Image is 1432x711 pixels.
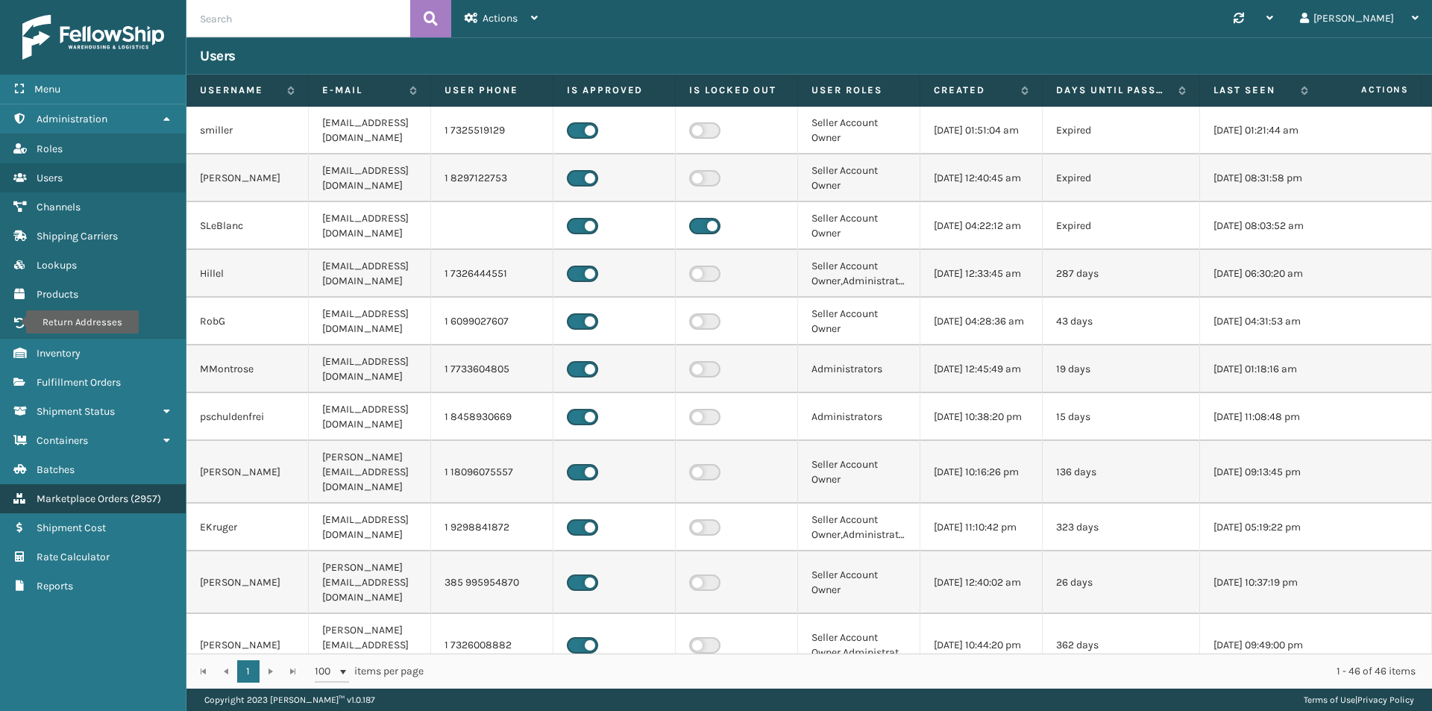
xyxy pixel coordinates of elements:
span: Users [37,172,63,184]
td: [DATE] 08:31:58 pm [1200,154,1322,202]
td: [DATE] 12:40:45 am [920,154,1043,202]
td: [PERSON_NAME][EMAIL_ADDRESS][DOMAIN_NAME] [309,441,431,504]
td: Expired [1043,154,1200,202]
span: Channels [37,201,81,213]
td: [PERSON_NAME] [186,551,309,614]
div: | [1304,689,1414,711]
label: Is Approved [567,84,662,97]
span: Roles [37,142,63,155]
span: ( 2957 ) [131,492,161,505]
td: Seller Account Owner [798,551,920,614]
td: [EMAIL_ADDRESS][DOMAIN_NAME] [309,107,431,154]
td: SLeBlanc [186,202,309,250]
td: [DATE] 12:33:45 am [920,250,1043,298]
td: [EMAIL_ADDRESS][DOMAIN_NAME] [309,154,431,202]
td: Seller Account Owner [798,298,920,345]
td: [DATE] 01:18:16 am [1200,345,1322,393]
span: Rate Calculator [37,551,110,563]
td: [EMAIL_ADDRESS][DOMAIN_NAME] [309,345,431,393]
td: 26 days [1043,551,1200,614]
td: [EMAIL_ADDRESS][DOMAIN_NAME] [309,250,431,298]
td: [DATE] 06:30:20 am [1200,250,1322,298]
td: pschuldenfrei [186,393,309,441]
td: 1 7733604805 [431,345,553,393]
a: Privacy Policy [1357,695,1414,705]
td: [DATE] 05:19:22 pm [1200,504,1322,551]
td: [DATE] 08:03:52 am [1200,202,1322,250]
span: Products [37,288,78,301]
img: logo [22,15,164,60]
td: 15 days [1043,393,1200,441]
td: [DATE] 11:08:48 pm [1200,393,1322,441]
span: Batches [37,463,75,476]
td: [PERSON_NAME] [186,614,309,677]
td: [DATE] 10:37:19 pm [1200,551,1322,614]
td: 287 days [1043,250,1200,298]
label: Days until password expires [1056,84,1171,97]
span: Inventory [37,347,81,360]
td: [DATE] 04:31:53 am [1200,298,1322,345]
span: Administration [37,113,107,125]
td: [DATE] 10:44:20 pm [920,614,1043,677]
td: 1 8458930669 [431,393,553,441]
td: Expired [1043,107,1200,154]
h3: Users [200,47,236,65]
label: User Roles [811,84,906,97]
td: [DATE] 09:49:00 pm [1200,614,1322,677]
td: [DATE] 10:16:26 pm [920,441,1043,504]
span: Menu [34,83,60,95]
span: Containers [37,434,88,447]
td: 362 days [1043,614,1200,677]
label: Username [200,84,280,97]
td: RobG [186,298,309,345]
span: Shipping Carriers [37,230,118,242]
label: User phone [445,84,539,97]
span: items per page [315,660,424,683]
td: Seller Account Owner [798,202,920,250]
td: [EMAIL_ADDRESS][DOMAIN_NAME] [309,393,431,441]
a: Terms of Use [1304,695,1355,705]
td: Administrators [798,393,920,441]
span: Shipment Cost [37,521,106,534]
td: [PERSON_NAME] [186,154,309,202]
span: Actions [1314,78,1418,102]
td: [EMAIL_ADDRESS][DOMAIN_NAME] [309,298,431,345]
td: [DATE] 01:21:44 am [1200,107,1322,154]
td: 1 8297122753 [431,154,553,202]
td: MMontrose [186,345,309,393]
td: Seller Account Owner,Administrators [798,250,920,298]
span: Marketplace Orders [37,492,128,505]
td: 19 days [1043,345,1200,393]
td: Seller Account Owner [798,441,920,504]
label: E-mail [322,84,402,97]
span: Actions [483,12,518,25]
td: [EMAIL_ADDRESS][DOMAIN_NAME] [309,202,431,250]
p: Copyright 2023 [PERSON_NAME]™ v 1.0.187 [204,689,375,711]
span: Lookups [37,259,77,272]
td: [PERSON_NAME] [186,441,309,504]
td: [DATE] 01:51:04 am [920,107,1043,154]
td: 1 6099027607 [431,298,553,345]
td: [DATE] 12:45:49 am [920,345,1043,393]
span: Fulfillment Orders [37,376,121,389]
td: 385 995954870 [431,551,553,614]
td: Expired [1043,202,1200,250]
span: Return Addresses [37,317,118,330]
td: [DATE] 04:28:36 am [920,298,1043,345]
td: 1 7326444551 [431,250,553,298]
td: Seller Account Owner [798,154,920,202]
label: Is Locked Out [689,84,784,97]
td: EKruger [186,504,309,551]
div: 1 - 46 of 46 items [445,664,1416,679]
td: 1 7325519129 [431,107,553,154]
td: [DATE] 04:22:12 am [920,202,1043,250]
a: 1 [237,660,260,683]
td: [PERSON_NAME][EMAIL_ADDRESS][DOMAIN_NAME] [309,551,431,614]
td: 1 9298841872 [431,504,553,551]
td: Seller Account Owner,Administrators [798,504,920,551]
span: Shipment Status [37,405,115,418]
label: Last Seen [1213,84,1293,97]
td: 323 days [1043,504,1200,551]
td: Administrators [798,345,920,393]
span: 100 [315,664,337,679]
